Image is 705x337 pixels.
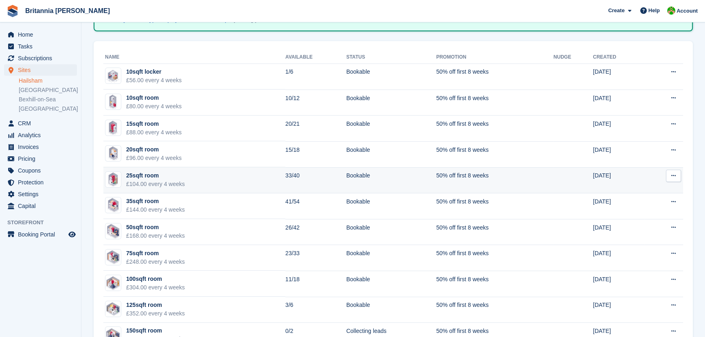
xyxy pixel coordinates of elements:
[7,219,81,227] span: Storefront
[593,219,645,245] td: [DATE]
[593,141,645,167] td: [DATE]
[346,90,436,116] td: Bookable
[126,171,185,180] div: 25sqft room
[4,153,77,164] a: menu
[593,63,645,90] td: [DATE]
[593,51,645,64] th: Created
[19,77,77,85] a: Hailsham
[67,230,77,239] a: Preview store
[436,219,554,245] td: 50% off first 8 weeks
[554,51,593,64] th: Nudge
[4,118,77,129] a: menu
[126,232,185,240] div: £168.00 every 4 weeks
[18,153,67,164] span: Pricing
[346,63,436,90] td: Bookable
[4,177,77,188] a: menu
[593,297,645,323] td: [DATE]
[285,167,346,193] td: 33/40
[285,297,346,323] td: 3/6
[346,297,436,323] td: Bookable
[103,51,285,64] th: Name
[18,64,67,76] span: Sites
[436,141,554,167] td: 50% off first 8 weeks
[648,7,660,15] span: Help
[126,180,185,188] div: £104.00 every 4 weeks
[436,90,554,116] td: 50% off first 8 weeks
[126,309,185,318] div: £352.00 every 4 weeks
[126,128,182,137] div: £88.00 every 4 weeks
[18,41,67,52] span: Tasks
[18,200,67,212] span: Capital
[436,167,554,193] td: 50% off first 8 weeks
[4,165,77,176] a: menu
[107,145,120,162] img: 20FT.png
[285,193,346,219] td: 41/54
[4,41,77,52] a: menu
[346,245,436,271] td: Bookable
[126,94,182,102] div: 10sqft room
[4,129,77,141] a: menu
[4,53,77,64] a: menu
[126,249,185,258] div: 75sqft room
[18,165,67,176] span: Coupons
[126,275,185,283] div: 100sqft room
[105,249,121,265] img: 75FY.png
[105,68,121,83] img: 10FT.png
[106,197,120,213] img: 35FT.png
[18,141,67,153] span: Invoices
[285,116,346,142] td: 20/21
[19,86,77,94] a: [GEOGRAPHIC_DATA]
[4,188,77,200] a: menu
[4,141,77,153] a: menu
[126,283,185,292] div: £304.00 every 4 weeks
[18,188,67,200] span: Settings
[436,51,554,64] th: Promotion
[7,5,19,17] img: stora-icon-8386f47178a22dfd0bd8f6a31ec36ba5ce8667c1dd55bd0f319d3a0aa187defe.svg
[18,177,67,188] span: Protection
[126,326,185,335] div: 150sqft room
[108,94,118,110] img: 10FT-High.png
[436,116,554,142] td: 50% off first 8 weeks
[106,223,121,239] img: 50FT.png
[4,29,77,40] a: menu
[285,271,346,297] td: 11/18
[346,167,436,193] td: Bookable
[593,90,645,116] td: [DATE]
[285,90,346,116] td: 10/12
[667,7,675,15] img: Wendy Thorp
[126,223,185,232] div: 50sqft room
[19,96,77,103] a: Bexhill-on-Sea
[608,7,624,15] span: Create
[346,116,436,142] td: Bookable
[285,219,346,245] td: 26/42
[593,167,645,193] td: [DATE]
[4,229,77,240] a: menu
[126,154,182,162] div: £96.00 every 4 weeks
[126,145,182,154] div: 20sqft room
[346,219,436,245] td: Bookable
[593,271,645,297] td: [DATE]
[18,118,67,129] span: CRM
[285,141,346,167] td: 15/18
[105,302,121,316] img: 125FT.png
[107,120,119,136] img: 15FT.png
[4,200,77,212] a: menu
[105,276,121,291] img: 100FT.png
[285,63,346,90] td: 1/6
[126,102,182,111] div: £80.00 every 4 weeks
[107,171,120,188] img: 25FT.png
[18,29,67,40] span: Home
[18,53,67,64] span: Subscriptions
[126,206,185,214] div: £144.00 every 4 weeks
[593,193,645,219] td: [DATE]
[126,120,182,128] div: 15sqft room
[126,258,185,266] div: £248.00 every 4 weeks
[126,68,182,76] div: 10sqft locker
[126,76,182,85] div: £56.00 every 4 weeks
[436,271,554,297] td: 50% off first 8 weeks
[18,129,67,141] span: Analytics
[285,245,346,271] td: 23/33
[285,51,346,64] th: Available
[593,116,645,142] td: [DATE]
[593,245,645,271] td: [DATE]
